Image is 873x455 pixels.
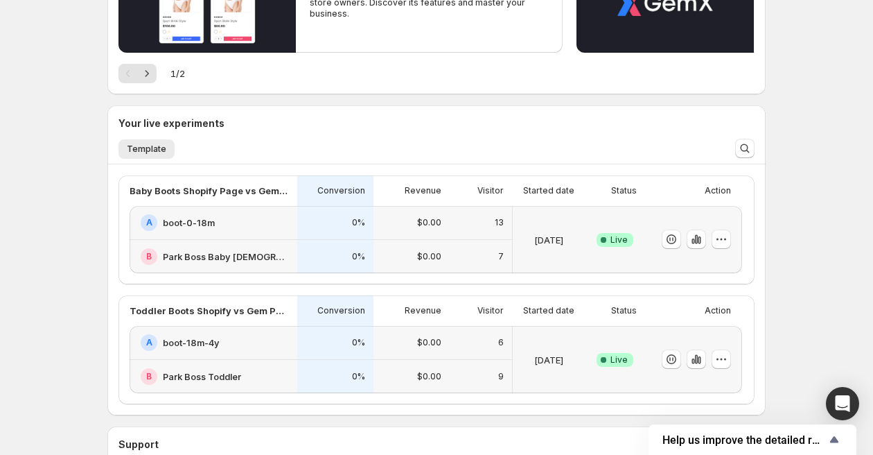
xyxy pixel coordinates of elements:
p: 0% [352,371,365,382]
span: Template [127,144,166,155]
h2: Park Boss Toddler [163,370,241,384]
h2: A [146,217,152,228]
p: $0.00 [417,217,441,228]
h3: Your live experiments [118,117,224,130]
p: Status [611,185,637,196]
p: Revenue [405,305,441,316]
h2: B [146,371,152,382]
p: 9 [498,371,504,382]
p: [DATE] [534,233,563,247]
p: 0% [352,251,365,262]
h2: boot-0-18m [163,216,215,230]
h2: A [146,337,152,348]
span: Help us improve the detailed report for A/B campaigns [662,433,826,447]
nav: Pagination [118,64,157,83]
p: Baby Boots Shopify Page vs Gem Pages Landing Page [130,184,289,198]
button: Search and filter results [735,139,755,158]
p: 0% [352,337,365,348]
p: Action [705,305,731,316]
p: Conversion [317,185,365,196]
p: Action [705,185,731,196]
p: Conversion [317,305,365,316]
p: 0% [352,217,365,228]
p: 6 [498,337,504,348]
span: Live [610,234,628,246]
p: $0.00 [417,251,441,262]
button: Next [137,64,157,83]
span: Live [610,354,628,366]
p: Visitor [477,305,504,316]
p: Started date [523,305,574,316]
p: 7 [498,251,504,262]
p: [DATE] [534,353,563,367]
button: Show survey - Help us improve the detailed report for A/B campaigns [662,431,843,448]
div: Open Intercom Messenger [826,387,859,420]
p: $0.00 [417,371,441,382]
p: Toddler Boots Shopify vs Gem Pages Landing Page [130,304,289,318]
p: Status [611,305,637,316]
h2: boot-18m-4y [163,336,220,350]
h2: Park Boss Baby [DEMOGRAPHIC_DATA].41% CR + Sticky Header [163,250,289,264]
p: 13 [495,217,504,228]
h2: B [146,251,152,262]
p: Visitor [477,185,504,196]
p: Revenue [405,185,441,196]
p: Started date [523,185,574,196]
span: 1 / 2 [170,67,185,80]
p: $0.00 [417,337,441,348]
h3: Support [118,438,159,452]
